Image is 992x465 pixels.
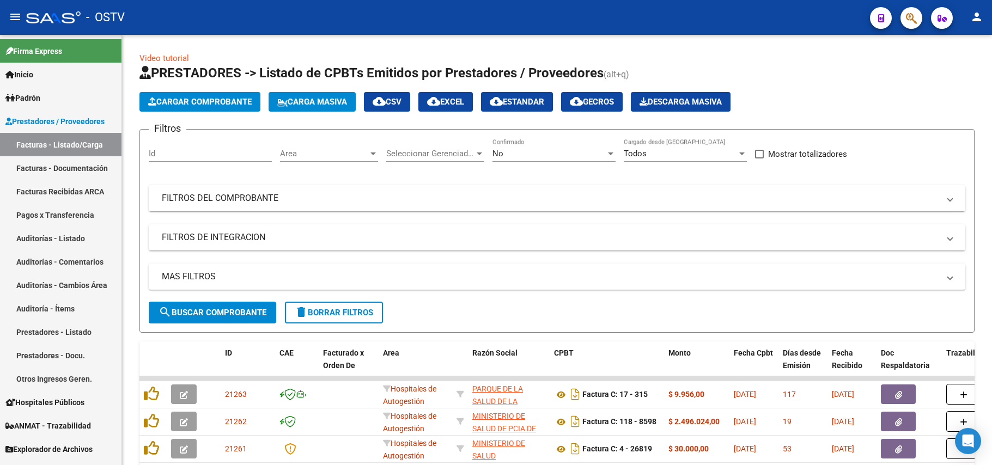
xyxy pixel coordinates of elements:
datatable-header-cell: Fecha Recibido [827,341,877,389]
datatable-header-cell: Facturado x Orden De [319,341,379,389]
strong: $ 30.000,00 [668,444,709,453]
span: Borrar Filtros [295,308,373,317]
h3: Filtros [149,121,186,136]
span: Seleccionar Gerenciador [386,149,474,158]
mat-icon: cloud_download [427,95,440,108]
button: Cargar Comprobante [139,92,260,112]
span: [DATE] [734,390,756,399]
button: Buscar Comprobante [149,302,276,323]
app-download-masive: Descarga masiva de comprobantes (adjuntos) [631,92,731,112]
datatable-header-cell: Fecha Cpbt [729,341,778,389]
i: Descargar documento [568,413,582,430]
mat-expansion-panel-header: FILTROS DEL COMPROBANTE [149,185,965,211]
span: 21261 [225,444,247,453]
mat-panel-title: FILTROS DEL COMPROBANTE [162,192,939,204]
span: [DATE] [734,417,756,426]
span: Razón Social [472,348,518,357]
datatable-header-cell: CAE [275,341,319,389]
i: Descargar documento [568,386,582,403]
span: [DATE] [832,390,854,399]
mat-icon: delete [295,305,308,319]
strong: Factura C: 118 - 8598 [582,418,656,426]
span: Trazabilidad [946,348,990,357]
span: Hospitales de Autogestión [383,412,436,433]
span: Gecros [570,97,614,107]
span: Buscar Comprobante [159,308,266,317]
strong: Factura C: 17 - 315 [582,390,648,399]
span: Monto [668,348,691,357]
span: CSV [373,97,401,107]
mat-panel-title: FILTROS DE INTEGRACION [162,231,939,243]
span: Prestadores / Proveedores [5,115,105,127]
span: Hospitales de Autogestión [383,384,436,406]
span: 117 [783,390,796,399]
span: Hospitales Públicos [5,396,84,408]
span: ID [225,348,232,357]
strong: $ 9.956,00 [668,390,704,399]
span: No [492,149,503,158]
datatable-header-cell: Días desde Emisión [778,341,827,389]
mat-panel-title: MAS FILTROS [162,271,939,283]
mat-expansion-panel-header: FILTROS DE INTEGRACION [149,224,965,250]
span: Mostrar totalizadores [768,148,847,161]
button: EXCEL [418,92,473,112]
div: 30626983398 [472,410,545,433]
span: Descarga Masiva [640,97,722,107]
span: 19 [783,417,792,426]
span: Fecha Cpbt [734,348,773,357]
datatable-header-cell: CPBT [550,341,664,389]
span: CPBT [554,348,574,357]
span: PARQUE DE LA SALUD DE LA PROVINCIA DE [GEOGRAPHIC_DATA] [PERSON_NAME] XVII - NRO 70 [472,384,546,455]
span: Explorador de Archivos [5,443,93,455]
span: [DATE] [734,444,756,453]
button: Gecros [561,92,623,112]
mat-icon: cloud_download [570,95,583,108]
span: PRESTADORES -> Listado de CPBTs Emitidos por Prestadores / Proveedores [139,65,604,81]
strong: $ 2.496.024,00 [668,417,720,426]
a: Video tutorial [139,53,189,63]
datatable-header-cell: ID [221,341,275,389]
span: Padrón [5,92,40,104]
span: EXCEL [427,97,464,107]
div: 30712224300 [472,383,545,406]
span: CAE [279,348,294,357]
datatable-header-cell: Razón Social [468,341,550,389]
span: (alt+q) [604,69,629,79]
button: Carga Masiva [269,92,356,112]
span: Todos [624,149,647,158]
span: Hospitales de Autogestión [383,439,436,460]
span: MINISTERIO DE SALUD DE PCIA DE BSAS [472,412,536,445]
span: Carga Masiva [277,97,347,107]
span: Fecha Recibido [832,348,862,370]
span: ANMAT - Trazabilidad [5,420,91,432]
datatable-header-cell: Doc Respaldatoria [877,341,942,389]
span: Doc Respaldatoria [881,348,930,370]
datatable-header-cell: Monto [664,341,729,389]
span: MINISTERIO DE SALUD [472,439,525,460]
span: Facturado x Orden De [323,348,364,370]
button: Estandar [481,92,553,112]
mat-icon: cloud_download [373,95,386,108]
span: Firma Express [5,45,62,57]
mat-icon: cloud_download [490,95,503,108]
button: Descarga Masiva [631,92,731,112]
mat-icon: search [159,305,172,319]
mat-expansion-panel-header: MAS FILTROS [149,264,965,290]
strong: Factura C: 4 - 26819 [582,445,652,454]
span: 53 [783,444,792,453]
span: - OSTV [86,5,125,29]
mat-icon: person [970,10,983,23]
span: Inicio [5,69,33,81]
i: Descargar documento [568,440,582,457]
button: Borrar Filtros [285,302,383,323]
mat-icon: menu [9,10,22,23]
span: [DATE] [832,417,854,426]
span: Area [383,348,399,357]
span: Area [280,149,368,158]
datatable-header-cell: Area [379,341,452,389]
span: Días desde Emisión [783,348,821,370]
button: CSV [364,92,410,112]
span: Cargar Comprobante [148,97,252,107]
div: Open Intercom Messenger [955,428,981,454]
span: Estandar [490,97,544,107]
